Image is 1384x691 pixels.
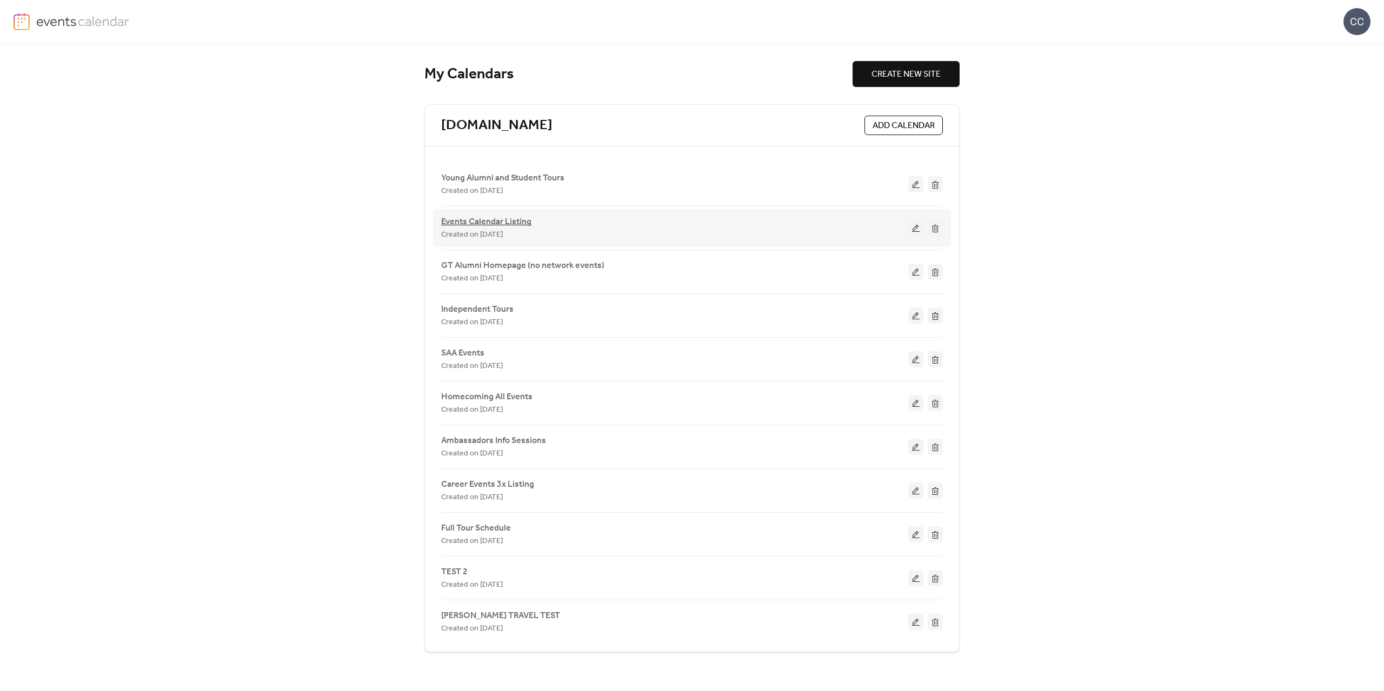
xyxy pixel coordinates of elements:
[441,229,503,241] span: Created on [DATE]
[441,360,503,373] span: Created on [DATE]
[853,61,960,87] button: CREATE NEW SITE
[441,404,503,417] span: Created on [DATE]
[441,185,503,198] span: Created on [DATE]
[441,522,511,535] span: Full Tour Schedule
[441,622,503,635] span: Created on [DATE]
[441,259,604,272] span: GT Alumni Homepage (no network events)
[441,491,503,504] span: Created on [DATE]
[441,303,514,316] span: Independent Tours
[14,13,30,30] img: logo
[1343,8,1370,35] div: CC
[441,306,514,312] a: Independent Tours
[441,172,564,185] span: Young Alumni and Student Tours
[441,613,560,619] a: [PERSON_NAME] TRAVEL TEST
[441,175,564,181] a: Young Alumni and Student Tours
[441,263,604,269] a: GT Alumni Homepage (no network events)
[441,394,533,400] a: Homecoming All Events
[36,13,130,29] img: logo-type
[441,569,468,575] a: TEST 2
[441,316,503,329] span: Created on [DATE]
[441,566,468,579] span: TEST 2
[441,525,511,531] a: Full Tour Schedule
[424,65,853,84] div: My Calendars
[441,535,503,548] span: Created on [DATE]
[871,68,941,81] span: CREATE NEW SITE
[441,391,533,404] span: Homecoming All Events
[441,609,560,622] span: [PERSON_NAME] TRAVEL TEST
[441,219,531,225] a: Events Calendar Listing
[441,478,534,491] span: Career Events 3x Listing
[441,347,484,360] span: SAA Events
[441,438,546,444] a: Ambassadors Info Sessions
[441,272,503,285] span: Created on [DATE]
[864,116,943,135] button: ADD CALENDAR
[441,216,531,229] span: Events Calendar Listing
[441,481,534,487] a: Career Events 3x Listing
[441,447,503,460] span: Created on [DATE]
[873,119,935,132] span: ADD CALENDAR
[441,434,546,447] span: Ambassadors Info Sessions
[441,350,484,356] a: SAA Events
[441,579,503,592] span: Created on [DATE]
[441,117,553,135] a: [DOMAIN_NAME]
